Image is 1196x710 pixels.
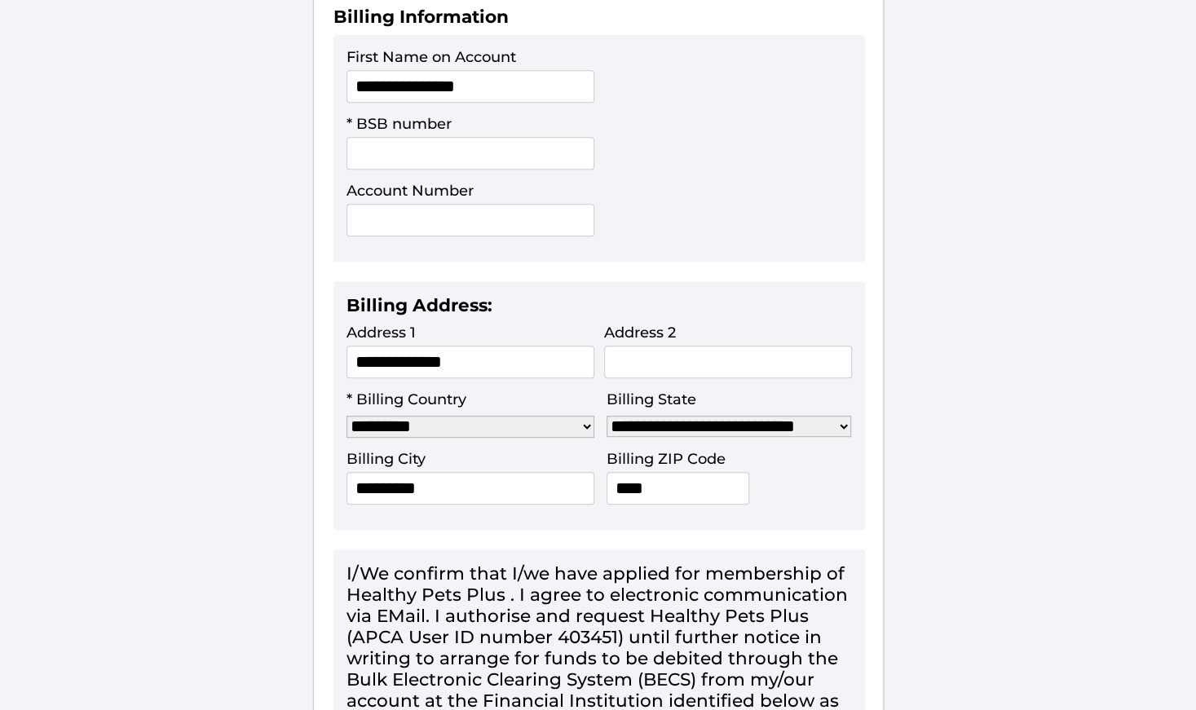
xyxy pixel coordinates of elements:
label: First Name on Account [346,48,516,66]
label: Address 1 [346,324,416,342]
label: Address 2 [604,324,676,342]
label: * Billing Country [346,390,466,408]
label: Billing State [607,390,696,408]
label: Billing ZIP Code [607,450,726,468]
label: * BSB number [346,115,452,133]
label: Billing City [346,450,426,468]
label: Account Number [346,182,474,200]
h2: Billing Information [333,6,863,35]
h2: Billing Address: [346,294,852,324]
